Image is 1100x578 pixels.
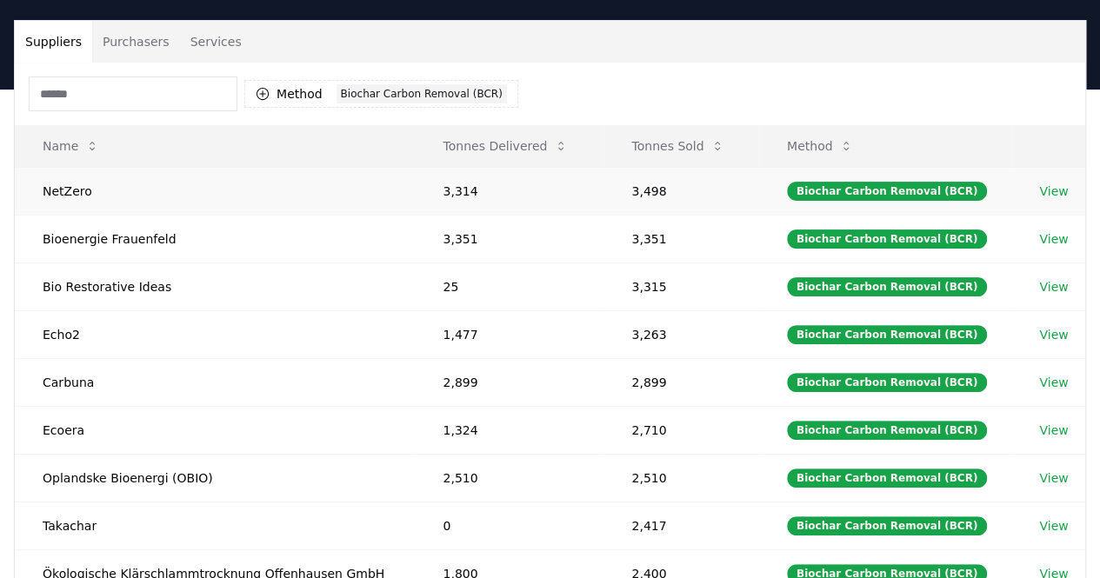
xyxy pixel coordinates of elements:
div: Biochar Carbon Removal (BCR) [787,516,987,535]
td: 2,510 [415,454,603,502]
div: Biochar Carbon Removal (BCR) [787,325,987,344]
td: 3,351 [603,215,759,262]
button: MethodBiochar Carbon Removal (BCR) [244,80,518,108]
a: View [1039,469,1068,487]
div: Biochar Carbon Removal (BCR) [787,277,987,296]
td: 2,510 [603,454,759,502]
td: Echo2 [15,310,415,358]
td: 3,351 [415,215,603,262]
button: Method [773,129,868,163]
td: 3,315 [603,262,759,310]
div: Biochar Carbon Removal (BCR) [787,229,987,249]
a: View [1039,230,1068,248]
a: View [1039,326,1068,343]
td: 2,899 [603,358,759,406]
td: Ecoera [15,406,415,454]
td: 25 [415,262,603,310]
td: 1,324 [415,406,603,454]
td: NetZero [15,167,415,215]
div: Biochar Carbon Removal (BCR) [337,84,507,103]
td: 2,899 [415,358,603,406]
button: Purchasers [92,21,180,63]
td: 3,314 [415,167,603,215]
div: Biochar Carbon Removal (BCR) [787,373,987,392]
td: Carbuna [15,358,415,406]
a: View [1039,422,1068,439]
td: Bio Restorative Ideas [15,262,415,310]
td: Oplandske Bioenergi (OBIO) [15,454,415,502]
td: 2,417 [603,502,759,549]
a: View [1039,374,1068,391]
td: 1,477 [415,310,603,358]
button: Name [29,129,113,163]
a: View [1039,517,1068,535]
div: Biochar Carbon Removal (BCR) [787,182,987,201]
a: View [1039,183,1068,200]
button: Suppliers [15,21,92,63]
a: View [1039,278,1068,296]
td: Takachar [15,502,415,549]
div: Biochar Carbon Removal (BCR) [787,468,987,488]
td: 2,710 [603,406,759,454]
td: 3,498 [603,167,759,215]
button: Services [180,21,252,63]
td: 0 [415,502,603,549]
td: Bioenergie Frauenfeld [15,215,415,262]
td: 3,263 [603,310,759,358]
div: Biochar Carbon Removal (BCR) [787,421,987,440]
button: Tonnes Sold [617,129,738,163]
button: Tonnes Delivered [429,129,582,163]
